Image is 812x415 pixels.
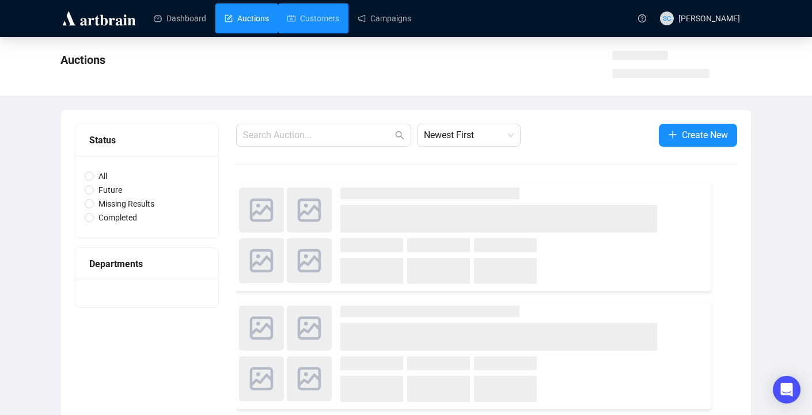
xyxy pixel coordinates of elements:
div: Status [89,133,204,147]
a: Campaigns [358,3,411,33]
img: photo.svg [239,238,284,283]
img: photo.svg [239,306,284,351]
a: Auctions [225,3,269,33]
img: photo.svg [287,188,332,233]
span: Missing Results [94,197,159,210]
a: Dashboard [154,3,206,33]
img: logo [60,9,138,28]
input: Search Auction... [243,128,393,142]
img: photo.svg [287,238,332,283]
span: All [94,170,112,182]
a: Customers [287,3,339,33]
img: photo.svg [287,306,332,351]
span: question-circle [638,14,646,22]
img: photo.svg [287,356,332,401]
button: Create New [659,124,737,147]
span: Future [94,184,127,196]
span: Create New [682,128,728,142]
span: Newest First [424,124,514,146]
span: Auctions [60,53,105,67]
span: SC [663,13,671,24]
span: plus [668,130,677,139]
span: [PERSON_NAME] [678,14,740,23]
img: photo.svg [239,356,284,401]
span: search [395,131,404,140]
div: Open Intercom Messenger [773,376,800,403]
div: Departments [89,257,204,271]
span: Completed [94,211,142,224]
img: photo.svg [239,188,284,233]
